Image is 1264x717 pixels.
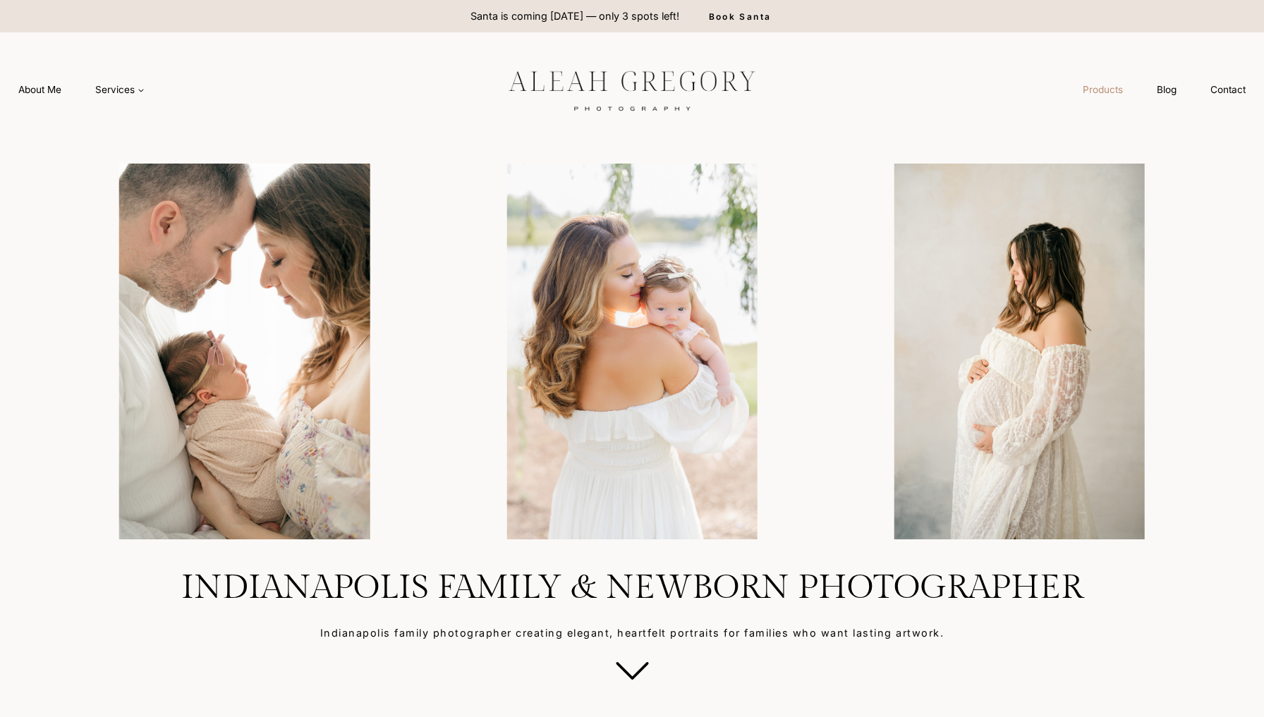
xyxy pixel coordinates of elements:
[1193,77,1263,103] a: Contact
[56,164,432,539] li: 2 of 4
[444,164,820,539] img: mom holding baby on shoulder looking back at the camera outdoors in Carmel, Indiana
[1,77,162,103] nav: Primary
[470,8,679,24] p: Santa is coming [DATE] — only 3 spots left!
[34,568,1230,608] h1: Indianapolis Family & Newborn Photographer
[473,60,791,119] img: aleah gregory logo
[1140,77,1193,103] a: Blog
[444,164,820,539] li: 3 of 4
[1066,77,1263,103] nav: Secondary
[78,77,162,103] button: Child menu of Services
[1,77,78,103] a: About Me
[56,164,432,539] img: Parents holding their baby lovingly by Indianapolis newborn photographer
[832,164,1208,539] img: Studio image of a mom in a flowy dress standing by fine art backdrop, gently resting hands on her...
[56,164,1208,539] div: Photo Gallery Carousel
[34,625,1230,641] p: Indianapolis family photographer creating elegant, heartfelt portraits for families who want last...
[1066,77,1140,103] a: Products
[832,164,1208,539] li: 4 of 4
